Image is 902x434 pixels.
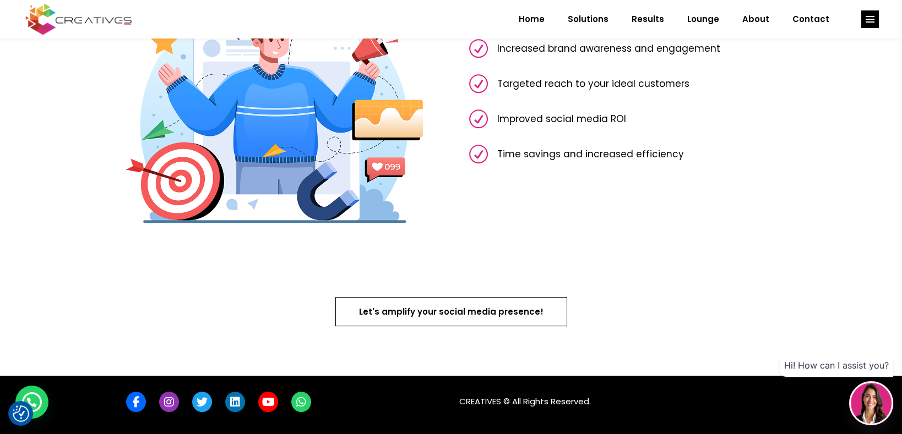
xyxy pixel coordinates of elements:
[780,354,893,377] div: Hi! How can I assist you?
[556,5,620,34] a: Solutions
[23,2,134,36] img: Creatives
[459,386,781,408] p: CREATIVES © All Rights Reserved.
[192,392,212,412] a: link
[742,5,769,34] span: About
[488,145,684,163] span: Time savings and increased efficiency
[632,5,664,34] span: Results
[291,392,311,412] a: link
[359,306,544,317] span: Let's amplify your social media presence!
[568,5,608,34] span: Solutions
[13,405,29,422] img: Revisit consent button
[488,39,720,58] span: Increased brand awareness and engagement
[13,405,29,422] button: Consent Preferences
[488,109,626,128] span: Improved social media ROI
[15,386,48,419] div: WhatsApp contact
[676,5,731,34] a: Lounge
[335,297,567,326] a: Let's amplify your social media presence!
[126,392,146,412] a: link
[159,392,179,412] a: link
[851,383,892,424] img: agent
[687,5,719,34] span: Lounge
[620,5,676,34] a: Results
[792,5,829,34] span: Contact
[225,392,245,412] a: link
[488,74,689,93] span: Targeted reach to your ideal customers
[781,5,841,34] a: Contact
[519,5,545,34] span: Home
[731,5,781,34] a: About
[861,10,879,28] a: link
[507,5,556,34] a: Home
[258,392,278,412] a: link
